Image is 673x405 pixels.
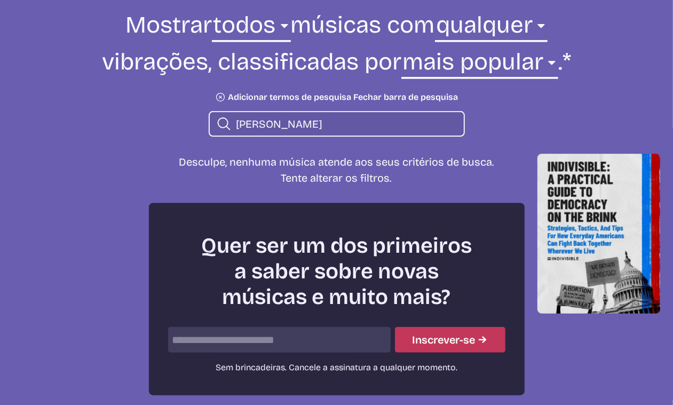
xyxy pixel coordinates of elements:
font: Inscrever-se [412,333,475,346]
select: gênero [212,10,290,46]
font: . [558,48,563,76]
img: Ajude a salvar nossa democracia! [537,154,661,313]
font: músicas com [291,11,435,39]
font: Fechar barra de pesquisa [353,92,458,102]
font: Sem brincadeiras. Cancele a assinatura a qualquer momento. [216,362,457,372]
select: classificação [401,46,558,83]
select: vibração [435,10,548,46]
font: Quer ser um dos primeiros a saber sobre novas músicas e muito mais? [201,233,472,310]
button: Adicionar termos de pesquisaFechar barra de pesquisa [215,92,458,103]
font: Adicionar termos de pesquisa [228,92,351,102]
input: procurar [236,117,455,131]
button: Enviar [395,327,505,353]
font: Desculpe, nenhuma música atende aos seus critérios de busca. Tente alterar os filtros. [179,155,494,184]
font: Mostrar [125,11,212,39]
font: vibrações, classificadas por [102,48,401,76]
